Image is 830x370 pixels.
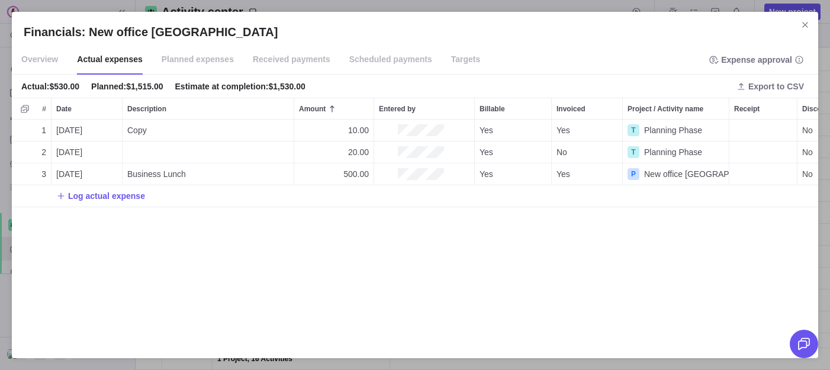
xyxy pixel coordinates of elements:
[253,45,330,75] span: Received payments
[451,45,481,75] span: Targets
[628,124,639,136] div: T
[552,141,622,163] div: No
[91,81,163,92] div: Planned : $1,515.00
[294,141,374,163] div: Amount
[123,98,294,119] div: Description
[480,124,493,136] span: Yes
[552,98,622,119] div: Invoiced
[732,78,809,95] span: Export to CSV
[56,103,72,115] span: Date
[374,98,474,119] div: Entered by
[721,54,792,66] span: Expense approval
[123,141,294,163] div: Description
[123,120,294,141] div: Description
[52,141,123,163] div: Date
[21,81,79,92] div: Actual : $530.00
[552,120,623,141] div: Invoiced
[56,188,145,204] span: Log actual expense
[77,45,143,75] span: Actual expenses
[623,163,729,185] div: Project / Activity name
[644,168,729,180] span: New office NY
[556,168,570,180] span: Yes
[374,163,475,185] div: Entered by
[480,146,493,158] span: Yes
[379,103,416,115] span: Entered by
[68,190,145,202] span: Log actual expense
[797,17,813,33] span: Close
[552,141,623,163] div: Invoiced
[12,120,818,346] div: grid
[41,124,46,136] span: 1
[623,98,729,119] div: Project / Activity name
[556,146,567,158] span: No
[24,24,806,40] h2: Financials: New office NY
[127,168,186,180] span: Business Lunch
[127,103,166,115] span: Description
[123,163,294,185] div: Business Lunch
[294,163,374,185] div: 500.00
[52,120,123,141] div: Date
[734,103,760,115] span: Receipt
[623,120,729,141] div: Project / Activity name
[748,81,804,92] span: Export to CSV
[12,12,818,358] div: Financials: New office NY
[294,141,374,163] div: 20.00
[802,124,813,136] span: No
[42,103,46,115] span: #
[294,98,374,119] div: Amount
[21,45,58,75] span: Overview
[475,120,551,141] div: Yes
[294,163,374,185] div: Amount
[348,124,369,136] span: 10.00
[475,163,552,185] div: Billable
[127,124,147,136] span: Copy
[175,81,305,92] div: Estimate at completion : $1,530.00
[628,146,639,158] div: T
[475,98,551,119] div: Billable
[123,163,294,185] div: Description
[644,124,702,136] span: Planning Phase
[556,124,570,136] span: Yes
[299,103,326,115] span: Amount
[552,163,622,185] div: Yes
[374,120,474,141] div: Helen Smith
[480,168,493,180] span: Yes
[374,163,474,185] div: Helen Smith
[729,120,797,141] div: Receipt
[704,52,809,68] span: Expense approval
[349,45,432,75] span: Scheduled payments
[374,141,475,163] div: Entered by
[56,146,82,158] span: [DATE]
[628,103,703,115] span: Project / Activity name
[52,98,122,119] div: Date
[729,98,797,119] div: Receipt
[628,168,639,180] div: P
[802,146,813,158] span: No
[374,120,475,141] div: Entered by
[123,120,294,141] div: Copy
[348,146,369,158] span: 20.00
[56,168,82,180] span: [DATE]
[729,163,797,185] div: Receipt
[475,141,551,163] div: Yes
[623,141,729,163] div: Project / Activity name
[56,124,82,136] span: [DATE]
[480,103,505,115] span: Billable
[162,45,234,75] span: Planned expenses
[41,168,46,180] span: 3
[374,141,474,163] div: Helen Smith
[729,141,797,163] div: Receipt
[556,103,585,115] span: Invoiced
[644,146,702,158] span: Planning Phase
[343,168,369,180] span: 500.00
[41,146,46,158] span: 2
[552,163,623,185] div: Invoiced
[294,120,374,141] div: 10.00
[475,120,552,141] div: Billable
[294,120,374,141] div: Amount
[17,101,33,117] span: Selection mode
[552,120,622,141] div: Yes
[52,163,123,185] div: Date
[475,163,551,185] div: Yes
[802,168,813,180] span: No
